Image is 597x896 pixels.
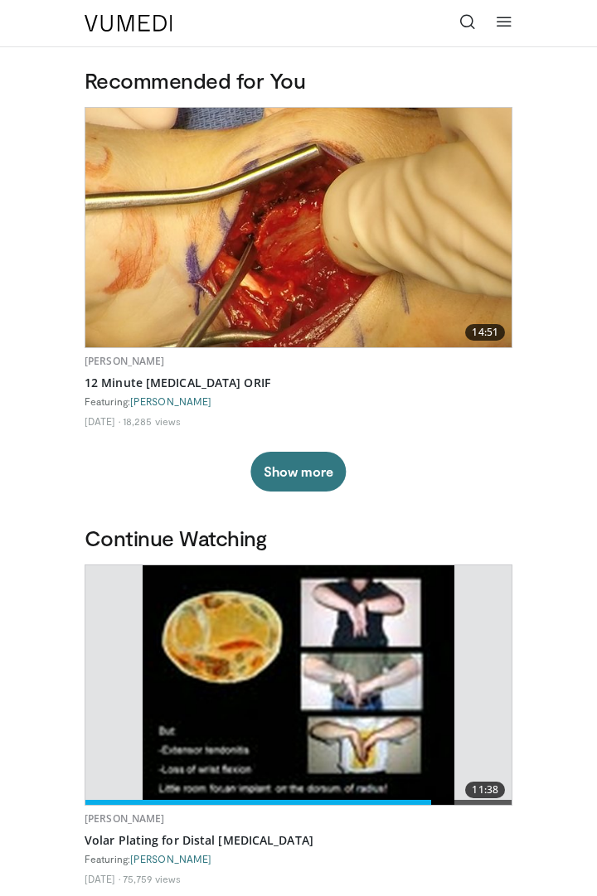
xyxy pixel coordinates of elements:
[250,452,346,492] button: Show more
[85,67,512,94] h3: Recommended for You
[465,782,505,798] span: 11:38
[85,108,512,347] img: 99621ec1-f93f-4954-926a-d628ad4370b3.jpg.620x360_q85_upscale.jpg
[130,853,211,865] a: [PERSON_NAME]
[85,565,512,805] a: 11:38
[85,832,512,849] a: Volar Plating for Distal [MEDICAL_DATA]
[85,852,512,865] div: Featuring:
[123,414,181,428] li: 18,285 views
[85,375,512,391] a: 12 Minute [MEDICAL_DATA] ORIF
[85,811,165,826] a: [PERSON_NAME]
[130,395,211,407] a: [PERSON_NAME]
[85,872,120,885] li: [DATE]
[85,395,512,408] div: Featuring:
[85,108,512,347] a: 14:51
[123,872,181,885] li: 75,759 views
[85,525,512,551] h3: Continue Watching
[85,414,120,428] li: [DATE]
[465,324,505,341] span: 14:51
[85,15,172,31] img: VuMedi Logo
[143,565,454,805] img: Vumedi-_volar_plating_100006814_3.jpg.620x360_q85_upscale.jpg
[85,354,165,368] a: [PERSON_NAME]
